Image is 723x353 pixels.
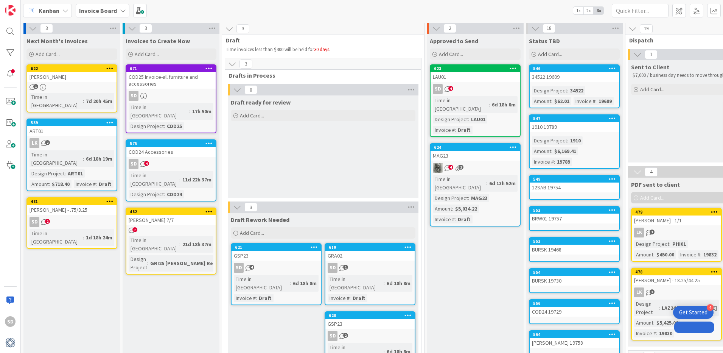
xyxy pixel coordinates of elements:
[568,136,583,145] div: 1910
[645,167,658,176] span: 4
[530,300,619,307] div: 556
[594,7,604,14] span: 3x
[530,238,619,245] div: 553
[66,169,85,178] div: ART01
[452,205,453,213] span: :
[555,158,572,166] div: 19789
[129,236,179,253] div: Time in [GEOGRAPHIC_DATA]
[431,163,520,173] div: PA
[448,165,453,170] span: 4
[126,65,216,89] div: 671COD25 Invoice-all furniture and accessories
[640,24,653,33] span: 19
[431,84,520,94] div: SD
[532,158,554,166] div: Invoice #
[328,275,384,292] div: Time in [GEOGRAPHIC_DATA]
[164,190,165,198] span: :
[234,263,244,273] div: SD
[679,309,707,316] div: Get Started
[40,24,53,33] span: 3
[530,338,619,348] div: [PERSON_NAME] 19758
[130,141,216,146] div: 575
[30,169,65,178] div: Design Project
[533,208,619,213] div: 552
[135,51,159,58] span: Add Card...
[650,230,655,234] span: 1
[27,65,117,72] div: 622
[240,112,264,119] span: Add Card...
[640,194,664,201] span: Add Card...
[431,144,520,151] div: 624
[468,194,469,202] span: :
[132,227,137,232] span: 7
[126,208,216,215] div: 482
[433,115,468,123] div: Design Project
[234,294,256,302] div: Invoice #
[530,176,619,183] div: 549
[325,319,415,329] div: GSP23
[530,176,619,192] div: 54912SAB 19754
[31,120,117,125] div: 539
[533,270,619,275] div: 554
[30,229,83,246] div: Time in [GEOGRAPHIC_DATA]
[84,155,114,163] div: 6d 18h 19m
[5,5,16,16] img: Visit kanbanzone.com
[96,180,97,188] span: :
[328,331,337,341] div: SD
[79,7,117,14] b: Invoice Board
[530,300,619,317] div: 556COD24 19729
[325,312,415,319] div: 620
[552,97,571,105] div: $62.01
[659,304,660,312] span: :
[533,66,619,71] div: 546
[532,97,551,105] div: Amount
[632,287,721,297] div: LK
[567,136,568,145] span: :
[144,161,149,166] span: 4
[84,233,114,242] div: 1d 18h 24m
[530,238,619,255] div: 553BURSK 19468
[433,96,489,113] div: Time in [GEOGRAPHIC_DATA]
[190,107,213,116] div: 17h 50m
[27,65,117,82] div: 622[PERSON_NAME]
[434,66,520,71] div: 623
[632,209,721,225] div: 479[PERSON_NAME] - 1/1
[83,155,84,163] span: :
[165,122,184,130] div: COD25
[433,163,443,173] img: PA
[26,37,88,45] span: Next Month's Invoices
[568,86,585,95] div: 34522
[486,179,487,187] span: :
[635,269,721,275] div: 478
[239,59,252,69] span: 3
[551,147,552,155] span: :
[431,144,520,161] div: 624MAG23
[530,207,619,214] div: 552
[634,240,669,248] div: Design Project
[530,72,619,82] div: 34522 19609
[530,65,619,82] div: 54634522 19609
[530,276,619,286] div: BURSK 19730
[385,279,412,287] div: 6d 18h 8m
[226,36,415,44] span: Draft
[530,122,619,132] div: 1910 19789
[669,240,670,248] span: :
[33,84,38,89] span: 1
[701,250,718,259] div: 19832
[456,126,473,134] div: Draft
[343,333,348,338] span: 2
[533,332,619,337] div: 564
[532,147,551,155] div: Amount
[530,115,619,132] div: 5471910 19789
[148,259,218,267] div: GRI25 [PERSON_NAME] Res
[456,215,473,223] div: Draft
[49,180,50,188] span: :
[433,126,455,134] div: Invoice #
[126,91,216,101] div: SD
[256,294,257,302] span: :
[453,205,479,213] div: $5,034.22
[126,215,216,225] div: [PERSON_NAME] 7/7
[351,294,367,302] div: Draft
[487,179,518,187] div: 6d 13h 52m
[469,115,487,123] div: LAU01
[74,180,96,188] div: Invoice #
